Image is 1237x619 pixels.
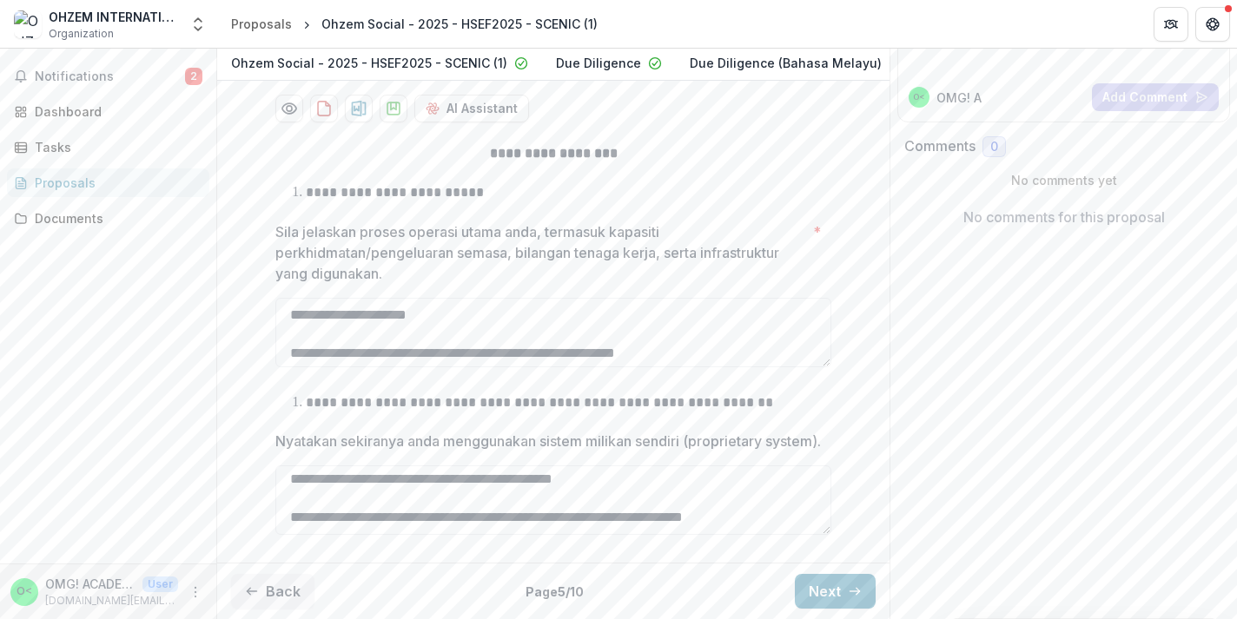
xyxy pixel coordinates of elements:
[224,11,299,36] a: Proposals
[14,10,42,38] img: OHZEM INTERNATIONAL
[275,431,821,451] p: Nyatakan sekiranya anda menggunakan sistem milikan sendiri (proprietary system).
[7,168,209,197] a: Proposals
[224,11,605,36] nav: breadcrumb
[35,174,195,192] div: Proposals
[35,69,185,84] span: Notifications
[185,68,202,85] span: 2
[7,97,209,126] a: Dashboard
[275,221,806,284] p: Sila jelaskan proses operasi utama anda, termasuk kapasiti perkhidmatan/pengeluaran semasa, bilan...
[990,140,998,155] span: 0
[795,574,876,609] button: Next
[310,95,338,122] button: download-proposal
[690,54,882,72] p: Due Diligence (Bahasa Melayu)
[1195,7,1230,42] button: Get Help
[35,138,195,156] div: Tasks
[275,95,303,122] button: Preview 77cccf24-a0d1-43e5-a756-67d14c00c27d-3.pdf
[414,95,529,122] button: AI Assistant
[1154,7,1188,42] button: Partners
[231,15,292,33] div: Proposals
[913,93,925,102] div: OMG! ACADEMY <omgbki.academy@gmail.com>
[49,26,114,42] span: Organization
[35,102,195,121] div: Dashboard
[904,138,976,155] h2: Comments
[45,575,136,593] p: OMG! ACADEMY <[DOMAIN_NAME][EMAIL_ADDRESS][DOMAIN_NAME]>
[380,95,407,122] button: download-proposal
[556,54,641,72] p: Due Diligence
[963,207,1165,227] p: No comments for this proposal
[321,15,598,33] div: Ohzem Social - 2025 - HSEF2025 - SCENIC (1)
[17,586,32,597] div: OMG! ACADEMY <omgbki.academy@gmail.com>
[142,576,178,592] p: User
[185,582,206,603] button: More
[7,204,209,233] a: Documents
[904,171,1223,189] p: No comments yet
[1092,83,1219,111] button: Add Comment
[345,95,373,122] button: download-proposal
[526,583,584,601] p: Page 5 / 10
[35,209,195,227] div: Documents
[7,133,209,161] a: Tasks
[231,574,314,609] button: Back
[186,7,210,42] button: Open entity switcher
[936,89,982,107] p: OMG! A
[49,8,179,26] div: OHZEM INTERNATIONAL
[45,593,178,609] p: [DOMAIN_NAME][EMAIL_ADDRESS][DOMAIN_NAME]
[7,63,209,90] button: Notifications2
[231,54,507,72] p: Ohzem Social - 2025 - HSEF2025 - SCENIC (1)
